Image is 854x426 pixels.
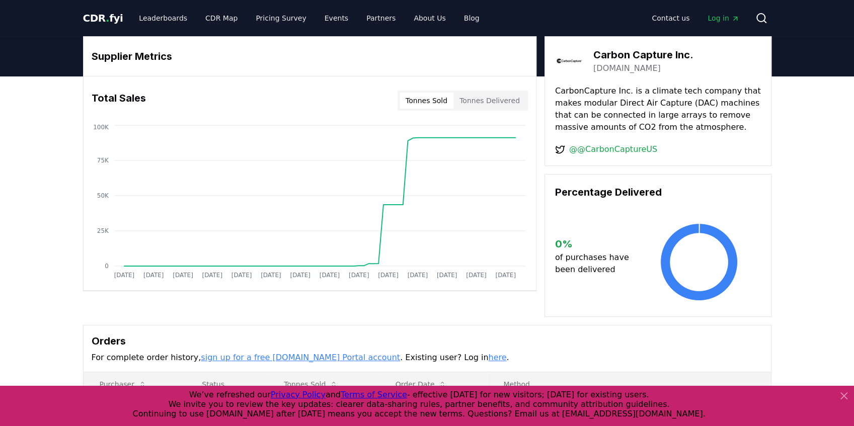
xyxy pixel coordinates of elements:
a: Blog [456,9,488,27]
a: [DOMAIN_NAME] [593,62,661,74]
p: Method [495,379,762,389]
tspan: [DATE] [143,272,164,279]
h3: Orders [92,333,763,349]
tspan: [DATE] [378,272,399,279]
button: Purchaser [92,374,154,394]
a: here [488,353,506,362]
a: Partners [358,9,404,27]
tspan: 50K [97,192,109,199]
tspan: [DATE] [114,272,134,279]
p: Status [194,379,260,389]
tspan: [DATE] [495,272,516,279]
button: Order Date [387,374,455,394]
a: Contact us [644,9,697,27]
img: Carbon Capture Inc.-logo [555,47,583,75]
tspan: 100K [93,124,109,131]
h3: Percentage Delivered [555,185,761,200]
h3: Carbon Capture Inc. [593,47,693,62]
nav: Main [131,9,487,27]
tspan: [DATE] [407,272,428,279]
a: CDR.fyi [83,11,123,25]
tspan: [DATE] [466,272,487,279]
tspan: [DATE] [202,272,222,279]
tspan: 75K [97,157,109,164]
tspan: [DATE] [349,272,369,279]
span: Log in [708,13,739,23]
button: Tonnes Sold [276,374,346,394]
p: CarbonCapture Inc. is a climate tech company that makes modular Direct Air Capture (DAC) machines... [555,85,761,133]
button: Tonnes Delivered [453,93,526,109]
tspan: [DATE] [290,272,310,279]
a: Events [317,9,356,27]
h3: Total Sales [92,91,146,111]
button: Tonnes Sold [400,93,453,109]
tspan: [DATE] [437,272,457,279]
tspan: [DATE] [319,272,340,279]
nav: Main [644,9,747,27]
tspan: [DATE] [231,272,252,279]
p: of purchases have been delivered [555,251,637,276]
tspan: 0 [105,263,109,270]
p: For complete order history, . Existing user? Log in . [92,352,763,364]
a: Leaderboards [131,9,195,27]
tspan: [DATE] [261,272,281,279]
a: About Us [406,9,453,27]
tspan: [DATE] [173,272,193,279]
a: sign up for a free [DOMAIN_NAME] Portal account [201,353,400,362]
h3: 0 % [555,236,637,251]
a: @@CarbonCaptureUS [569,143,657,155]
span: . [106,12,109,24]
a: Log in [700,9,747,27]
h3: Supplier Metrics [92,49,528,64]
a: CDR Map [197,9,246,27]
span: CDR fyi [83,12,123,24]
tspan: 25K [97,227,109,234]
a: Pricing Survey [248,9,314,27]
